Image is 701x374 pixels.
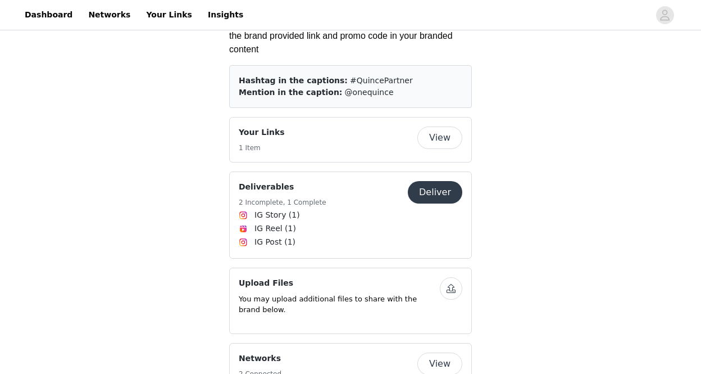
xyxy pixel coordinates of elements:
[408,181,462,204] button: Deliver
[139,2,199,28] a: Your Links
[81,2,137,28] a: Networks
[239,76,348,85] span: Hashtag in the captions:
[239,211,248,220] img: Instagram Icon
[239,127,285,138] h4: Your Links
[229,172,472,259] div: Deliverables
[229,4,465,54] span: On the branded content, please use affiliate links (LTK, ShopMy, etc.) with your promo code. Plea...
[239,143,285,153] h5: 1 Item
[239,238,248,247] img: Instagram Icon
[201,2,250,28] a: Insights
[239,224,248,233] img: Instagram Reels Icon
[345,88,394,97] span: @onequince
[350,76,413,85] span: #QuincePartner
[254,209,300,221] span: IG Story (1)
[239,181,326,193] h4: Deliverables
[254,236,295,248] span: IG Post (1)
[417,127,462,149] button: View
[239,197,326,208] h5: 2 Incomplete, 1 Complete
[239,353,281,364] h4: Networks
[239,277,440,289] h4: Upload Files
[659,6,670,24] div: avatar
[239,88,342,97] span: Mention in the caption:
[18,2,79,28] a: Dashboard
[239,294,440,316] p: You may upload additional files to share with the brand below.
[254,223,296,235] span: IG Reel (1)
